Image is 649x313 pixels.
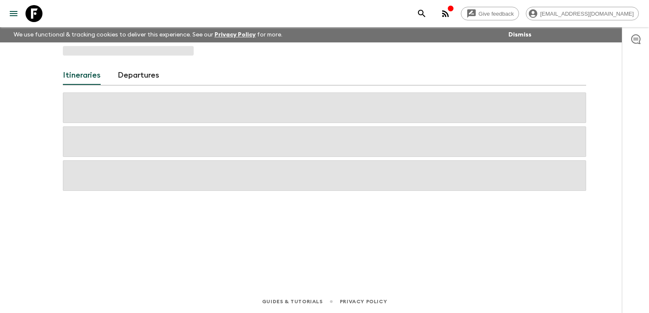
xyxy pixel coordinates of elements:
a: Privacy Policy [214,32,256,38]
a: Itineraries [63,65,101,86]
a: Departures [118,65,159,86]
p: We use functional & tracking cookies to deliver this experience. See our for more. [10,27,286,42]
button: Dismiss [506,29,533,41]
a: Give feedback [461,7,519,20]
a: Privacy Policy [340,297,387,306]
span: [EMAIL_ADDRESS][DOMAIN_NAME] [536,11,638,17]
button: menu [5,5,22,22]
a: Guides & Tutorials [262,297,323,306]
button: search adventures [413,5,430,22]
span: Give feedback [474,11,519,17]
div: [EMAIL_ADDRESS][DOMAIN_NAME] [526,7,639,20]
